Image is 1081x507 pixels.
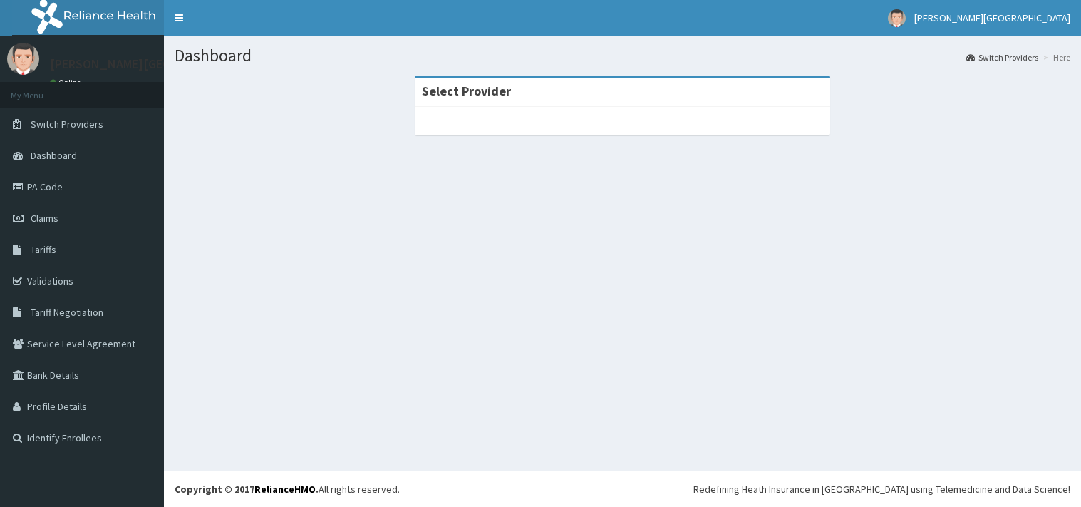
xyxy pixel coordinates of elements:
[914,11,1070,24] span: [PERSON_NAME][GEOGRAPHIC_DATA]
[175,46,1070,65] h1: Dashboard
[175,483,319,496] strong: Copyright © 2017 .
[254,483,316,496] a: RelianceHMO
[31,306,103,319] span: Tariff Negotiation
[966,51,1038,63] a: Switch Providers
[7,43,39,75] img: User Image
[50,58,261,71] p: [PERSON_NAME][GEOGRAPHIC_DATA]
[31,118,103,130] span: Switch Providers
[50,78,84,88] a: Online
[693,482,1070,496] div: Redefining Heath Insurance in [GEOGRAPHIC_DATA] using Telemedicine and Data Science!
[31,149,77,162] span: Dashboard
[1040,51,1070,63] li: Here
[422,83,511,99] strong: Select Provider
[31,212,58,225] span: Claims
[31,243,56,256] span: Tariffs
[888,9,906,27] img: User Image
[164,471,1081,507] footer: All rights reserved.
